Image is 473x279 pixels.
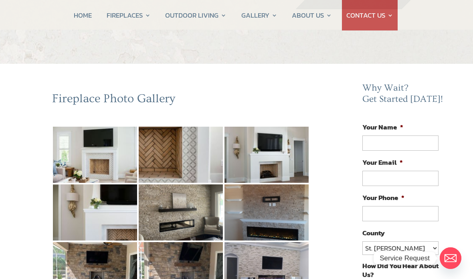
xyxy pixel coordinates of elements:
[224,127,309,183] img: 3
[224,184,309,241] img: 6
[362,83,445,109] h2: Why Wait? Get Started [DATE]!
[53,184,137,241] img: 4
[362,261,439,279] label: How Did You Hear About Us?
[139,184,223,241] img: 5
[362,123,403,131] label: Your Name
[52,91,309,110] h2: Fireplace Photo Gallery
[53,127,137,183] img: 1
[139,127,223,183] img: 2
[362,193,404,202] label: Your Phone
[362,228,385,237] label: County
[362,158,403,167] label: Your Email
[440,247,461,269] a: Email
